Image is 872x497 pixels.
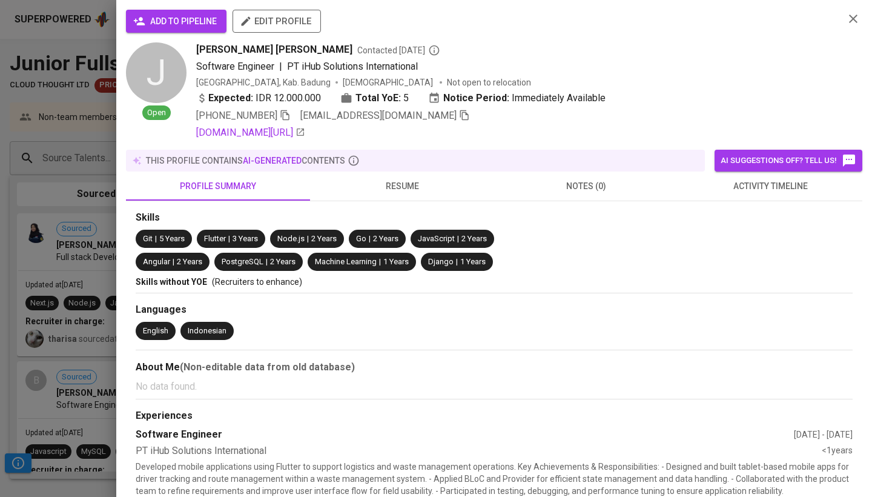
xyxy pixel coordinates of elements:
span: [EMAIL_ADDRESS][DOMAIN_NAME] [300,110,457,121]
span: (Recruiters to enhance) [212,277,302,287]
button: add to pipeline [126,10,226,33]
span: [PERSON_NAME] [PERSON_NAME] [196,42,352,57]
b: Expected: [208,91,253,105]
span: Go [356,234,366,243]
span: | [173,256,174,268]
span: Node.js [277,234,305,243]
span: 2 Years [373,234,398,243]
span: AI-generated [243,156,302,165]
p: Developed mobile applications using Flutter to support logistics and waste management operations.... [136,461,853,497]
span: | [155,233,157,245]
span: | [456,256,458,268]
span: Flutter [204,234,226,243]
span: [DEMOGRAPHIC_DATA] [343,76,435,88]
div: PT iHub Solutions International [136,444,822,458]
span: Angular [143,257,170,266]
p: No data found. [136,379,853,394]
button: edit profile [233,10,321,33]
a: edit profile [233,16,321,25]
div: English [143,325,168,337]
p: this profile contains contents [146,155,345,167]
div: Experiences [136,409,853,423]
div: Skills [136,211,853,225]
span: AI suggestions off? Tell us! [721,153,856,168]
span: Skills without YOE [136,277,207,287]
span: notes (0) [501,179,671,194]
span: activity timeline [685,179,855,194]
b: (Non-editable data from old database) [180,361,355,373]
div: About Me [136,360,853,375]
span: | [228,233,230,245]
span: edit profile [242,13,311,29]
svg: By Batam recruiter [428,44,440,56]
div: [GEOGRAPHIC_DATA], Kab. Badung [196,76,331,88]
p: Not open to relocation [447,76,531,88]
div: Indonesian [188,325,226,337]
span: 1 Years [383,257,409,266]
b: Total YoE: [355,91,401,105]
div: [DATE] - [DATE] [794,429,853,441]
button: AI suggestions off? Tell us! [715,150,862,172]
span: | [266,256,268,268]
span: Git [143,234,153,243]
span: | [279,59,282,74]
span: 5 [403,91,409,105]
div: <1 years [822,444,853,458]
b: Notice Period: [443,91,509,105]
span: JavaScript [418,234,455,243]
div: Software Engineer [136,428,794,442]
span: resume [317,179,487,194]
div: J [126,42,187,103]
span: | [369,233,371,245]
span: Django [428,257,454,266]
span: | [457,233,459,245]
span: [PHONE_NUMBER] [196,110,277,121]
span: | [307,233,309,245]
a: [DOMAIN_NAME][URL] [196,125,305,140]
span: Contacted [DATE] [357,44,440,56]
span: 2 Years [461,234,487,243]
span: Open [142,107,171,119]
span: profile summary [133,179,303,194]
span: 2 Years [270,257,296,266]
span: 5 Years [159,234,185,243]
span: Software Engineer [196,61,274,72]
span: 2 Years [177,257,202,266]
span: | [379,256,381,268]
span: 3 Years [233,234,258,243]
span: PostgreSQL [222,257,263,266]
div: IDR 12.000.000 [196,91,321,105]
span: PT iHub Solutions International [287,61,418,72]
span: 1 Years [460,257,486,266]
span: 2 Years [311,234,337,243]
div: Immediately Available [428,91,606,105]
div: Languages [136,303,853,317]
span: add to pipeline [136,14,217,29]
span: Machine Learning [315,257,377,266]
